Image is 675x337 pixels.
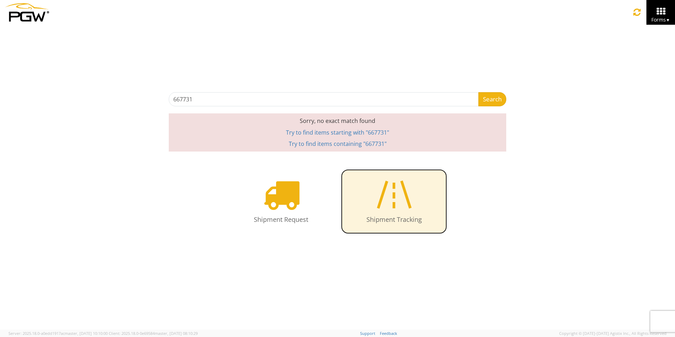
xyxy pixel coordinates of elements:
[559,331,667,336] span: Copyright © [DATE]-[DATE] Agistix Inc., All Rights Reserved
[109,331,198,336] span: Client: 2025.18.0-0e69584
[286,129,389,136] a: Try to find items starting with "667731"
[478,92,506,106] button: Search
[289,140,387,148] a: Try to find items containing "667731"
[65,331,108,336] span: master, [DATE] 10:10:00
[228,169,334,234] a: Shipment Request
[360,331,375,336] a: Support
[651,16,670,23] span: Forms
[341,169,447,234] a: Shipment Tracking
[8,331,108,336] span: Server: 2025.18.0-a0edd1917ac
[5,3,49,22] img: pgw-form-logo-1aaa8060b1cc70fad034.png
[666,17,670,23] span: ▼
[380,331,397,336] a: Feedback
[235,216,327,223] h4: Shipment Request
[225,113,450,129] p: Sorry, no exact match found
[155,331,198,336] span: master, [DATE] 08:10:29
[348,216,440,223] h4: Shipment Tracking
[169,92,479,106] input: Enter the Reference Number, Pro Number, Bill of Lading, or Agistix Number (at least 4 chars)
